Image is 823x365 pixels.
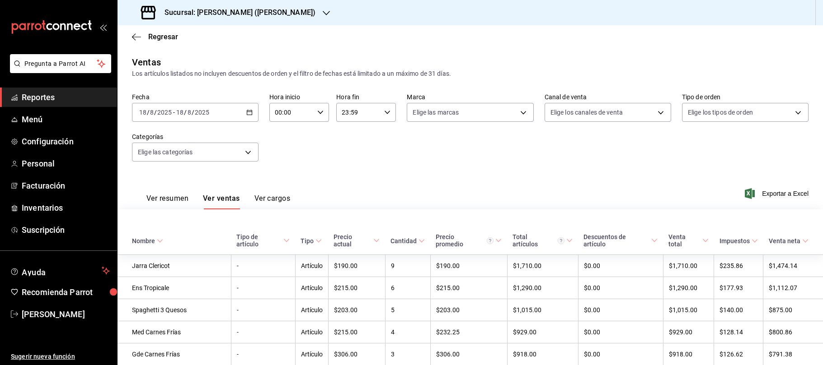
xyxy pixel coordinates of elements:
td: $140.00 [714,299,763,321]
td: Med Carnes Frías [118,321,231,343]
input: -- [187,109,192,116]
td: Jarra Clericot [118,255,231,277]
td: 4 [385,321,430,343]
td: $0.00 [578,255,663,277]
td: $1,015.00 [507,299,578,321]
span: Inventarios [22,202,110,214]
td: $215.00 [328,277,385,299]
button: Pregunta a Parrot AI [10,54,111,73]
label: Fecha [132,94,259,100]
td: Artículo [295,277,328,299]
td: $232.25 [430,321,507,343]
div: Cantidad [390,237,417,245]
input: -- [176,109,184,116]
td: - [231,321,295,343]
span: Total artículos [513,233,573,248]
span: Recomienda Parrot [22,286,110,298]
td: $235.86 [714,255,763,277]
span: Reportes [22,91,110,103]
td: $203.00 [328,299,385,321]
td: Ens Tropicale [118,277,231,299]
td: $1,290.00 [507,277,578,299]
td: $1,112.07 [763,277,823,299]
input: ---- [194,109,210,116]
input: -- [150,109,154,116]
span: Impuestos [720,237,758,245]
label: Canal de venta [545,94,671,100]
svg: El total artículos considera cambios de precios en los artículos así como costos adicionales por ... [558,237,564,244]
td: $177.93 [714,277,763,299]
span: Cantidad [390,237,425,245]
td: $929.00 [663,321,714,343]
label: Marca [407,94,533,100]
td: 9 [385,255,430,277]
div: Los artículos listados no incluyen descuentos de orden y el filtro de fechas está limitado a un m... [132,69,809,79]
td: - [231,299,295,321]
span: Venta total [668,233,709,248]
a: Pregunta a Parrot AI [6,65,111,75]
td: $1,015.00 [663,299,714,321]
span: Personal [22,157,110,170]
button: Ver cargos [254,194,291,209]
td: $203.00 [430,299,507,321]
button: Ver ventas [203,194,240,209]
span: / [147,109,150,116]
button: Ver resumen [146,194,188,209]
span: Elige las categorías [138,148,193,157]
td: $215.00 [328,321,385,343]
span: / [192,109,194,116]
td: $215.00 [430,277,507,299]
label: Tipo de orden [682,94,809,100]
span: Elige los tipos de orden [688,108,753,117]
td: $128.14 [714,321,763,343]
span: Tipo de artículo [236,233,290,248]
td: $875.00 [763,299,823,321]
div: Nombre [132,237,155,245]
label: Hora inicio [269,94,329,100]
span: Pregunta a Parrot AI [24,59,97,69]
div: Precio actual [334,233,372,248]
td: $929.00 [507,321,578,343]
span: Ayuda [22,265,98,276]
div: Ventas [132,55,161,69]
div: Tipo de artículo [236,233,282,248]
button: Regresar [132,32,178,41]
input: -- [139,109,147,116]
label: Hora fin [336,94,396,100]
span: Precio actual [334,233,380,248]
span: Regresar [148,32,178,41]
div: Impuestos [720,237,750,245]
div: Venta neta [769,237,800,245]
div: Precio promedio [436,233,494,248]
td: Artículo [295,255,328,277]
td: $190.00 [328,255,385,277]
span: [PERSON_NAME] [22,308,110,320]
span: Elige los canales de venta [550,108,623,117]
td: Artículo [295,321,328,343]
td: $1,710.00 [663,255,714,277]
button: Exportar a Excel [747,188,809,199]
h3: Sucursal: [PERSON_NAME] ([PERSON_NAME]) [157,7,315,18]
td: $1,710.00 [507,255,578,277]
div: Descuentos de artículo [583,233,649,248]
span: Facturación [22,180,110,192]
td: $190.00 [430,255,507,277]
span: Tipo [301,237,322,245]
span: Suscripción [22,224,110,236]
span: Sugerir nueva función [11,352,110,361]
td: $800.86 [763,321,823,343]
div: Venta total [668,233,701,248]
div: Total artículos [513,233,564,248]
td: Spaghetti 3 Quesos [118,299,231,321]
span: - [173,109,175,116]
div: navigation tabs [146,194,290,209]
span: / [154,109,157,116]
div: Tipo [301,237,314,245]
span: Configuración [22,135,110,148]
span: Elige las marcas [413,108,459,117]
label: Categorías [132,134,259,140]
span: Precio promedio [436,233,502,248]
td: $0.00 [578,321,663,343]
td: $0.00 [578,299,663,321]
